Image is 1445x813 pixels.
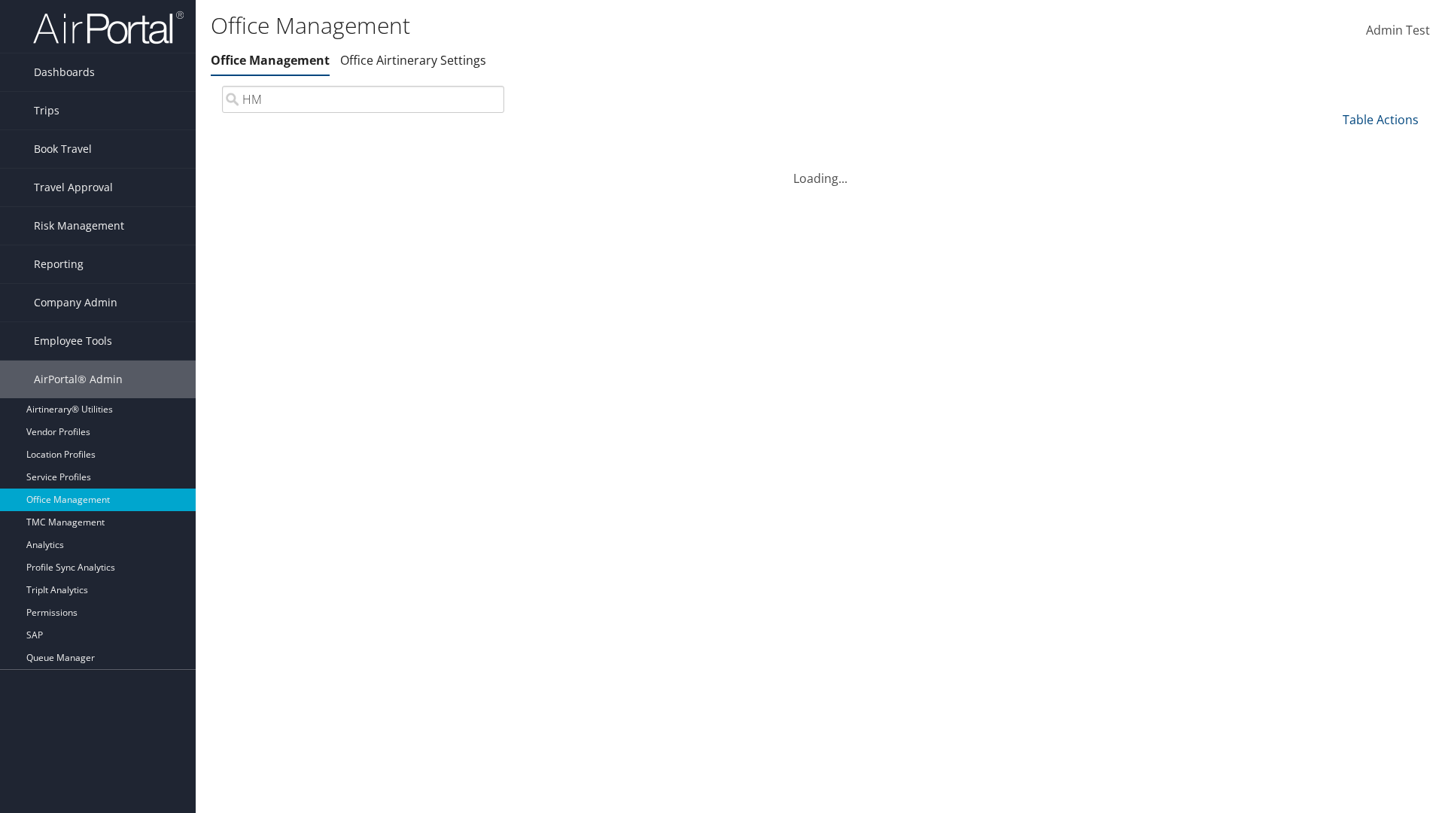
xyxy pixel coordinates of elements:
[33,10,184,45] img: airportal-logo.png
[211,151,1430,187] div: Loading...
[34,130,92,168] span: Book Travel
[1343,111,1419,128] a: Table Actions
[1366,8,1430,54] a: Admin Test
[340,52,486,69] a: Office Airtinerary Settings
[34,169,113,206] span: Travel Approval
[211,10,1024,41] h1: Office Management
[34,361,123,398] span: AirPortal® Admin
[34,322,112,360] span: Employee Tools
[34,245,84,283] span: Reporting
[34,207,124,245] span: Risk Management
[34,92,59,129] span: Trips
[211,52,330,69] a: Office Management
[34,284,117,321] span: Company Admin
[34,53,95,91] span: Dashboards
[222,86,504,113] input: Search
[1366,22,1430,38] span: Admin Test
